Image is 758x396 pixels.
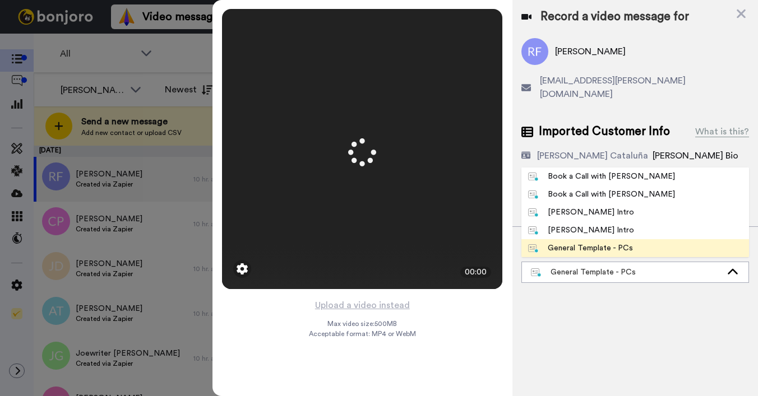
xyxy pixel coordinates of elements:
div: Book a Call with [PERSON_NAME] [528,189,675,200]
div: [PERSON_NAME] Intro [528,225,634,236]
div: [PERSON_NAME] Cataluña [537,149,648,162]
img: nextgen-template.svg [531,268,542,277]
div: General Template - PCs [528,243,633,254]
img: nextgen-template.svg [528,226,539,235]
img: nextgen-template.svg [528,244,539,253]
div: What is this? [695,125,749,138]
span: Max video size: 500 MB [327,319,397,328]
div: 00:00 [460,267,491,278]
div: [PERSON_NAME] Intro [528,207,634,218]
span: [EMAIL_ADDRESS][PERSON_NAME][DOMAIN_NAME] [540,74,749,101]
span: Imported Customer Info [539,123,670,140]
span: Acceptable format: MP4 or WebM [309,329,416,338]
img: nextgen-template.svg [528,173,539,181]
img: ic_gear.svg [237,263,248,274]
button: Upload a video instead [312,298,413,313]
img: nextgen-template.svg [528,208,539,217]
div: General Template - PCs [531,267,722,278]
span: [PERSON_NAME] Bio [653,151,738,160]
div: Book a Call with [PERSON_NAME] [528,171,675,182]
img: nextgen-template.svg [528,190,539,199]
